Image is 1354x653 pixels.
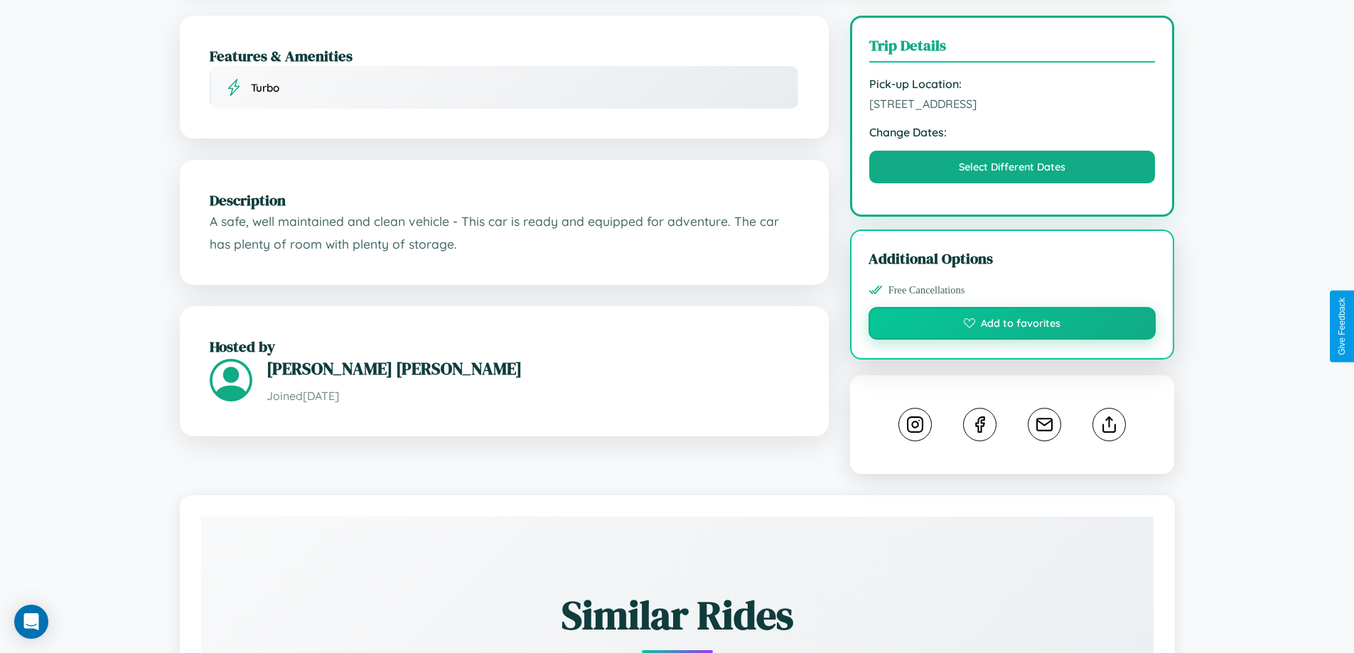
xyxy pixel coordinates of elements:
button: Select Different Dates [869,151,1156,183]
strong: Pick-up Location: [869,77,1156,91]
div: Open Intercom Messenger [14,605,48,639]
button: Add to favorites [869,307,1156,340]
p: Joined [DATE] [267,386,799,406]
span: Turbo [251,81,279,95]
span: Free Cancellations [888,284,965,296]
span: [STREET_ADDRESS] [869,97,1156,111]
h3: Additional Options [869,248,1156,269]
h2: Hosted by [210,336,799,357]
div: Give Feedback [1337,298,1347,355]
h2: Similar Rides [251,588,1104,642]
h2: Features & Amenities [210,45,799,66]
strong: Change Dates: [869,125,1156,139]
h3: Trip Details [869,35,1156,63]
h3: [PERSON_NAME] [PERSON_NAME] [267,357,799,380]
h2: Description [210,190,799,210]
p: A safe, well maintained and clean vehicle - This car is ready and equipped for adventure. The car... [210,210,799,255]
